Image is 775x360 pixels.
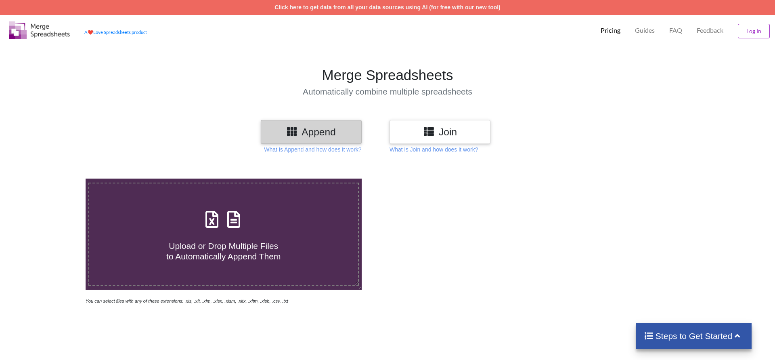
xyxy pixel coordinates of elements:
[274,4,501,11] a: Click here to get data from all your data sources using AI (for free with our new tool)
[88,29,93,35] span: heart
[390,145,478,154] p: What is Join and how does it work?
[84,29,147,35] a: AheartLove Spreadsheets product
[601,26,620,35] p: Pricing
[669,26,682,35] p: FAQ
[264,145,361,154] p: What is Append and how does it work?
[166,241,281,261] span: Upload or Drop Multiple Files to Automatically Append Them
[9,21,70,39] img: Logo.png
[396,126,484,138] h3: Join
[267,126,356,138] h3: Append
[86,299,288,303] i: You can select files with any of these extensions: .xls, .xlt, .xlm, .xlsx, .xlsm, .xltx, .xltm, ...
[697,27,723,34] span: Feedback
[738,24,770,38] button: Log In
[635,26,655,35] p: Guides
[644,331,744,341] h4: Steps to Get Started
